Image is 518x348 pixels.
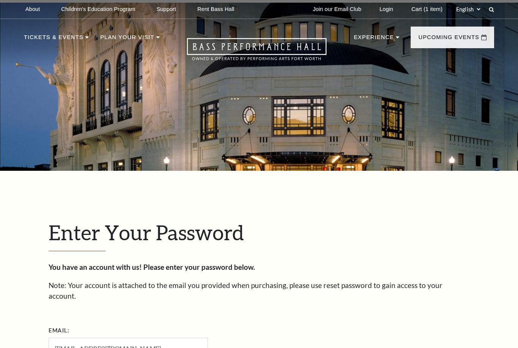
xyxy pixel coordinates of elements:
strong: You have an account with us! [49,263,142,271]
strong: Please enter your password below. [143,263,255,271]
p: Children's Education Program [61,6,135,13]
p: Rent Bass Hall [197,6,234,13]
p: Upcoming Events [418,33,479,46]
p: Tickets & Events [24,33,83,46]
label: Email: [49,326,69,335]
p: Experience [354,33,394,46]
p: Support [157,6,176,13]
select: Select: [455,6,482,13]
p: Plan Your Visit [100,33,154,46]
p: About [25,6,40,13]
p: Note: Your account is attached to the email you provided when purchasing, please use reset passwo... [49,280,469,302]
span: Enter Your Password [49,220,244,244]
